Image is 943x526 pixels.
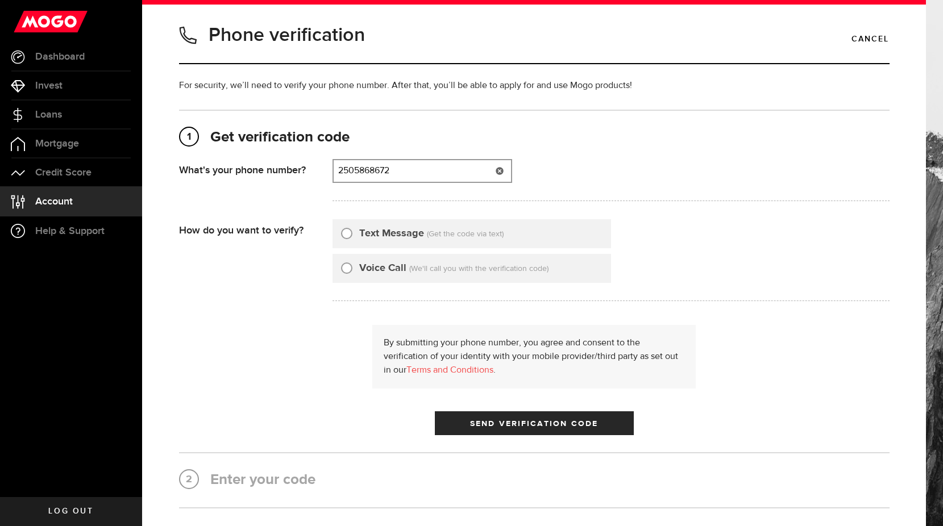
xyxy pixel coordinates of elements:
[48,507,93,515] span: Log out
[359,261,406,276] label: Voice Call
[209,20,365,50] h1: Phone verification
[851,30,889,49] a: Cancel
[35,139,79,149] span: Mortgage
[179,470,890,490] h2: Enter your code
[470,420,598,428] span: Send Verification Code
[35,226,105,236] span: Help & Support
[180,128,198,146] span: 1
[35,81,63,91] span: Invest
[35,168,92,178] span: Credit Score
[180,470,198,489] span: 2
[35,197,73,207] span: Account
[409,265,549,273] span: (We'll call you with the verification code)
[359,226,424,241] label: Text Message
[179,159,333,177] div: What's your phone number?
[179,219,333,237] div: How do you want to verify?
[179,79,890,93] p: For security, we’ll need to verify your phone number. After that, you’ll be able to apply for and...
[406,366,493,375] a: Terms and Conditions
[341,226,352,237] input: Text Message
[35,110,62,120] span: Loans
[35,52,85,62] span: Dashboard
[9,5,43,39] button: Open LiveChat chat widget
[341,261,352,272] input: Voice Call
[435,411,634,435] button: Send Verification Code
[372,325,696,389] div: By submitting your phone number, you agree and consent to the verification of your identity with ...
[427,230,504,238] span: (Get the code via text)
[179,128,890,148] h2: Get verification code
